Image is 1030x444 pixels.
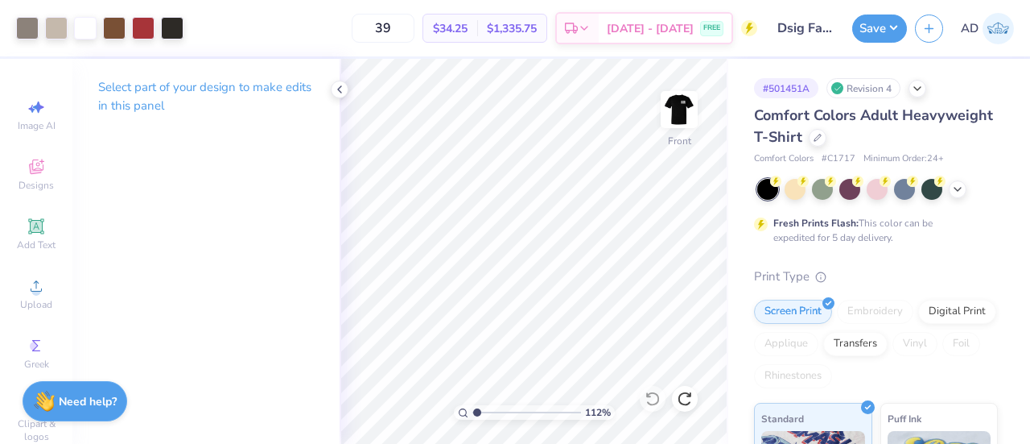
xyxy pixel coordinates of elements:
span: Clipart & logos [8,417,64,443]
div: Embroidery [837,300,913,324]
div: Digital Print [918,300,996,324]
div: # 501451A [754,78,818,98]
div: Vinyl [892,332,937,356]
div: Foil [942,332,980,356]
span: AD [961,19,978,38]
div: Applique [754,332,818,356]
span: Minimum Order: 24 + [863,152,944,166]
span: [DATE] - [DATE] [607,20,694,37]
span: $1,335.75 [487,20,537,37]
div: Screen Print [754,300,832,324]
span: Add Text [17,239,56,251]
div: Revision 4 [826,78,900,98]
input: Untitled Design [765,12,844,44]
button: Save [852,15,907,43]
div: Transfers [823,332,888,356]
p: Select part of your design to make edits in this panel [98,78,314,115]
strong: Need help? [59,394,117,409]
a: AD [961,13,1014,44]
span: Designs [19,179,54,192]
img: Front [663,93,695,126]
div: Front [668,134,691,148]
span: Greek [24,358,49,371]
span: Standard [761,410,804,427]
span: Comfort Colors Adult Heavyweight T-Shirt [754,106,993,147]
div: Rhinestones [754,364,832,388]
span: $34.25 [433,20,468,37]
span: 112 % [585,405,611,420]
div: This color can be expedited for 5 day delivery. [773,216,971,245]
input: – – [352,14,414,43]
span: Image AI [18,119,56,132]
span: Upload [20,298,52,311]
img: Ava Dee [983,13,1014,44]
div: Print Type [754,268,998,286]
span: Puff Ink [888,410,921,427]
span: # C1717 [822,152,855,166]
strong: Fresh Prints Flash: [773,217,859,230]
span: FREE [703,23,720,34]
span: Comfort Colors [754,152,814,166]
